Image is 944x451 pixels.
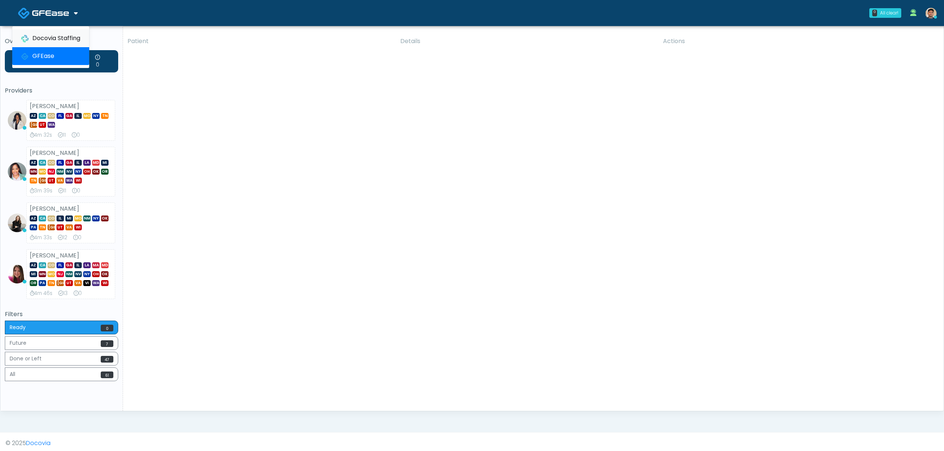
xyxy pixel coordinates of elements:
span: CA [39,215,46,221]
span: OH [92,271,100,277]
th: Details [396,32,659,50]
h5: Providers [5,87,118,94]
span: NY [92,113,100,119]
span: PA [39,280,46,286]
th: Actions [659,32,938,50]
div: All clear! [880,10,898,16]
span: PA [30,224,37,230]
span: TN [101,113,109,119]
span: WI [101,280,109,286]
span: MD [101,262,109,268]
span: GA [65,160,73,166]
span: IL [56,215,64,221]
div: Average Review Time [30,290,52,297]
span: MA [92,262,100,268]
img: Docovia Staffing [21,35,29,42]
span: CA [39,262,46,268]
span: CA [39,113,46,119]
span: 7 [101,340,113,347]
button: Future7 [5,336,118,350]
span: VA [56,178,64,184]
strong: [PERSON_NAME] [30,149,79,157]
span: [GEOGRAPHIC_DATA] [39,178,46,184]
span: NJ [56,271,64,277]
span: NM [56,169,64,175]
div: Average Review Time [30,187,52,195]
div: Exams Completed [58,132,66,139]
a: GFEase [12,47,89,65]
span: OR [101,169,109,175]
span: WA [48,122,55,128]
h5: Overview [5,38,118,45]
div: Exams Completed [58,234,67,241]
img: Docovia [18,7,30,19]
a: Docovia [26,439,51,447]
span: UT [56,224,64,230]
span: WA [65,178,73,184]
a: 0 All clear! [865,5,906,21]
img: Megan McComy [8,265,26,283]
span: OH [83,169,91,175]
span: LA [83,262,91,268]
div: Extended Exams [73,234,81,241]
span: WI [74,224,82,230]
img: Docovia [32,9,69,17]
span: FL [56,160,64,166]
div: 0 [872,10,877,16]
span: GA [65,262,73,268]
span: GA [65,113,73,119]
span: NM [83,215,91,221]
button: Open LiveChat chat widget [6,3,28,25]
img: Jennifer Ekeh [8,162,26,181]
span: TN [48,280,55,286]
a: Docovia Staffing [12,29,89,47]
span: OK [101,271,109,277]
span: IL [74,160,82,166]
th: Patient [123,32,396,50]
span: IL [74,113,82,119]
span: MD [92,160,100,166]
div: Exams Completed [58,290,68,297]
span: [GEOGRAPHIC_DATA] [48,224,55,230]
span: MO [39,169,46,175]
span: AZ [30,160,37,166]
span: MI [30,271,37,277]
span: OK [92,169,100,175]
span: FL [56,262,64,268]
div: Basic example [5,321,118,383]
img: Kenner Medina [925,8,937,19]
span: CO [48,160,55,166]
div: Extended Exams [72,132,80,139]
span: OK [101,215,109,221]
span: AZ [30,262,37,268]
span: VA [74,280,82,286]
span: NV [65,169,73,175]
div: Extended Exams [72,187,80,195]
img: Rachael Hunt [8,111,26,130]
span: MN [39,271,46,277]
span: WA [92,280,100,286]
h5: Filters [5,311,118,318]
span: 61 [101,371,113,378]
span: NJ [48,169,55,175]
strong: [PERSON_NAME] [30,204,79,213]
span: 0 [101,325,113,331]
span: AZ [30,113,37,119]
span: TN [30,178,37,184]
span: [GEOGRAPHIC_DATA] [30,122,37,128]
span: NY [83,271,91,277]
span: IL [74,262,82,268]
a: Docovia [18,1,78,25]
span: NM [65,271,73,277]
span: NY [74,169,82,175]
span: UT [39,122,46,128]
span: OR [30,280,37,286]
img: Sydney Lundberg [8,214,26,232]
span: CO [48,113,55,119]
span: MI [65,215,73,221]
div: Exams Completed [58,187,66,195]
span: MI [101,160,109,166]
span: CO [48,262,55,268]
span: MO [48,271,55,277]
strong: [PERSON_NAME] [30,251,79,260]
